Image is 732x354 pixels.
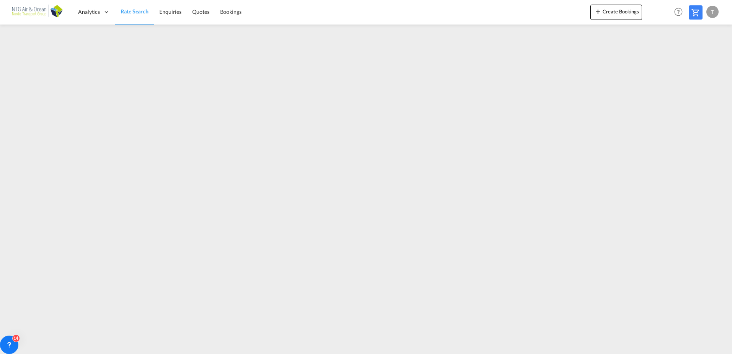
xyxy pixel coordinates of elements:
[672,5,685,18] span: Help
[672,5,689,19] div: Help
[192,8,209,15] span: Quotes
[706,6,719,18] div: t
[220,8,242,15] span: Bookings
[159,8,181,15] span: Enquiries
[121,8,149,15] span: Rate Search
[11,3,63,21] img: af31b1c0b01f11ecbc353f8e72265e29.png
[593,7,603,16] md-icon: icon-plus 400-fg
[590,5,642,20] button: icon-plus 400-fgCreate Bookings
[78,8,100,16] span: Analytics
